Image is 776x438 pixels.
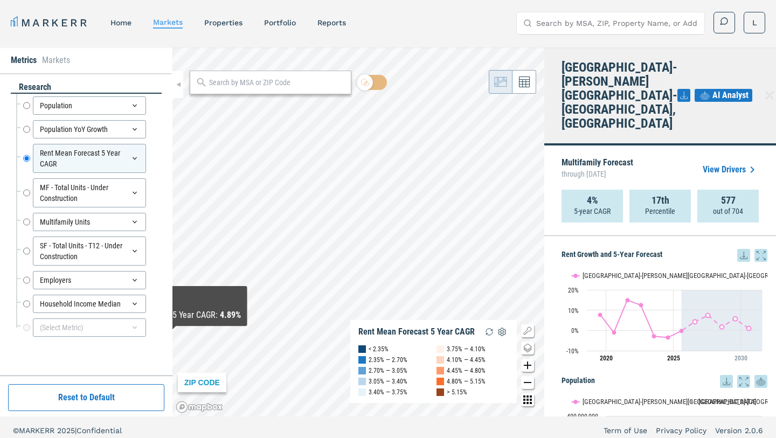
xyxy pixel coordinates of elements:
[57,426,77,435] span: 2025 |
[369,376,407,387] div: 3.05% — 3.40%
[733,317,738,321] path: Sunday, 29 Jul, 20:00, 5.73. Atlanta-Sandy Springs-Roswell, GA.
[666,335,670,339] path: Monday, 29 Jul, 20:00, -3.52. Atlanta-Sandy Springs-Roswell, GA.
[562,60,677,130] h4: [GEOGRAPHIC_DATA]-[PERSON_NAME][GEOGRAPHIC_DATA]-[GEOGRAPHIC_DATA], [GEOGRAPHIC_DATA]
[693,313,751,330] g: Atlanta-Sandy Springs-Roswell, GA, line 2 of 2 with 5 data points.
[604,425,647,436] a: Term of Use
[33,318,146,337] div: (Select Metric)
[521,342,534,354] button: Change style map button
[715,425,763,436] a: Version 2.0.6
[600,354,613,362] tspan: 2020
[688,398,710,406] button: Show USA
[612,330,616,335] path: Wednesday, 29 Jul, 20:00, -1.04. Atlanta-Sandy Springs-Roswell, GA.
[33,271,146,289] div: Employers
[447,344,486,354] div: 3.75% — 4.10%
[496,325,509,338] img: Settings
[77,426,122,435] span: Confidential
[447,387,467,398] div: > 5.15%
[735,354,747,362] tspan: 2030
[447,376,486,387] div: 4.80% — 5.15%
[369,387,407,398] div: 3.40% — 3.75%
[571,327,579,335] text: 0%
[33,295,146,313] div: Household Income Median
[626,298,630,302] path: Thursday, 29 Jul, 20:00, 14.92. Atlanta-Sandy Springs-Roswell, GA.
[562,262,767,370] svg: Interactive chart
[536,12,698,34] input: Search by MSA, ZIP, Property Name, or Address
[652,195,669,206] strong: 17th
[598,312,602,317] path: Monday, 29 Jul, 20:00, 7.67. Atlanta-Sandy Springs-Roswell, GA.
[568,307,579,315] text: 10%
[317,18,346,27] a: reports
[33,96,146,115] div: Population
[645,206,675,217] p: Percentile
[706,313,710,317] path: Thursday, 29 Jul, 20:00, 7.41. Atlanta-Sandy Springs-Roswell, GA.
[521,324,534,337] button: Show/Hide Legend Map Button
[369,354,407,365] div: 2.35% — 2.70%
[752,17,757,28] span: L
[358,326,475,337] div: Rent Mean Forecast 5 Year CAGR
[153,18,183,26] a: markets
[695,89,752,102] button: AI Analyst
[172,47,544,416] canvas: Map
[562,375,767,388] h5: Population
[521,359,534,372] button: Zoom in map button
[11,15,89,30] a: MARKERR
[568,287,579,294] text: 20%
[42,54,70,67] li: Markets
[110,18,131,27] a: home
[8,384,164,411] button: Reset to Default
[447,365,486,376] div: 4.45% — 4.80%
[698,398,756,406] text: [GEOGRAPHIC_DATA]
[747,326,751,330] path: Monday, 29 Jul, 20:00, 1.03. Atlanta-Sandy Springs-Roswell, GA.
[562,249,767,262] h5: Rent Growth and 5-Year Forecast
[11,54,37,67] li: Metrics
[639,303,643,307] path: Friday, 29 Jul, 20:00, 12.48. Atlanta-Sandy Springs-Roswell, GA.
[572,272,676,280] button: Show Atlanta-Sandy Springs-Roswell, GA
[204,18,242,27] a: properties
[447,354,486,365] div: 4.10% — 4.45%
[33,120,146,138] div: Population YoY Growth
[178,373,226,392] div: ZIP CODE
[369,365,407,376] div: 2.70% — 3.05%
[693,319,697,324] path: Wednesday, 29 Jul, 20:00, 4.27. Atlanta-Sandy Springs-Roswell, GA.
[680,329,684,333] path: Tuesday, 29 Jul, 20:00, -0.27. Atlanta-Sandy Springs-Roswell, GA.
[562,158,633,181] p: Multifamily Forecast
[521,376,534,389] button: Zoom out map button
[566,347,579,355] text: -10%
[562,262,767,370] div: Rent Growth and 5-Year Forecast. Highcharts interactive chart.
[209,77,345,88] input: Search by MSA or ZIP Code
[264,18,296,27] a: Portfolio
[176,401,223,413] a: Mapbox logo
[369,344,389,354] div: < 2.35%
[712,89,749,102] span: AI Analyst
[574,206,611,217] p: 5-year CAGR
[713,206,743,217] p: out of 704
[703,163,759,176] a: View Drivers
[744,12,765,33] button: L
[562,167,633,181] span: through [DATE]
[33,237,146,266] div: SF - Total Units - T12 - Under Construction
[13,426,19,435] span: ©
[521,393,534,406] button: Other options map button
[720,325,724,329] path: Saturday, 29 Jul, 20:00, 1.72. Atlanta-Sandy Springs-Roswell, GA.
[220,310,241,320] b: 4.89%
[483,325,496,338] img: Reload Legend
[572,398,676,406] button: Show Atlanta-Sandy Springs-Roswell, GA
[567,413,598,420] text: 400,000,000
[11,81,162,94] div: research
[19,426,57,435] span: MARKERR
[721,195,736,206] strong: 577
[656,425,706,436] a: Privacy Policy
[587,195,598,206] strong: 4%
[652,334,656,338] path: Saturday, 29 Jul, 20:00, -2.93. Atlanta-Sandy Springs-Roswell, GA.
[33,144,146,173] div: Rent Mean Forecast 5 Year CAGR
[667,354,680,362] tspan: 2025
[33,213,146,231] div: Multifamily Units
[33,178,146,207] div: MF - Total Units - Under Construction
